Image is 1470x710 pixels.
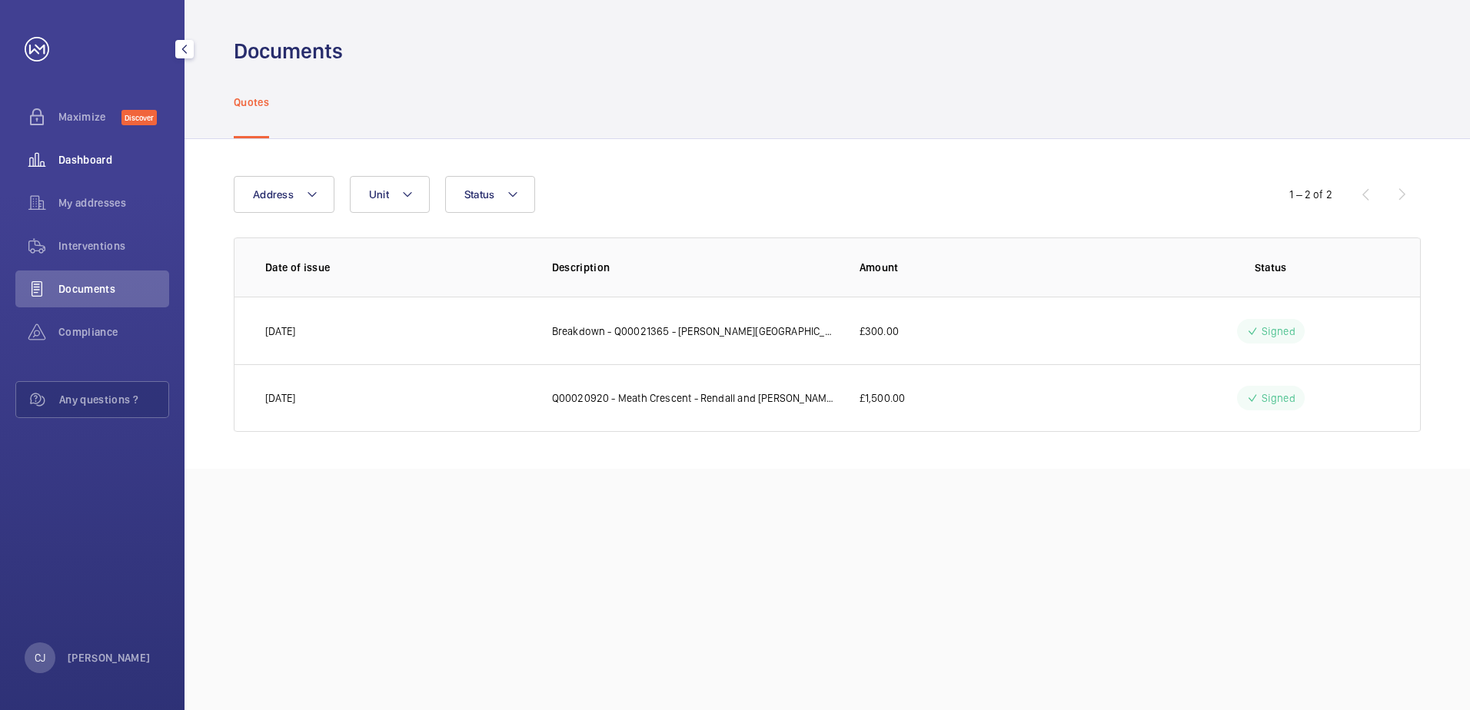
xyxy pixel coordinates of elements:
[1262,323,1295,339] p: Signed
[265,390,295,406] p: [DATE]
[1262,390,1295,406] p: Signed
[552,260,835,275] p: Description
[860,390,906,406] p: £1,500.00
[58,324,169,340] span: Compliance
[234,95,269,110] p: Quotes
[369,188,389,201] span: Unit
[59,392,168,407] span: Any questions ?
[58,109,121,124] span: Maximize
[121,110,157,125] span: Discover
[58,195,169,211] span: My addresses
[58,238,169,254] span: Interventions
[265,260,527,275] p: Date of issue
[35,650,45,665] p: CJ
[350,176,430,213] button: Unit
[445,176,536,213] button: Status
[265,323,295,339] p: [DATE]
[234,176,334,213] button: Address
[58,281,169,297] span: Documents
[253,188,294,201] span: Address
[1289,187,1332,202] div: 1 – 2 of 2
[68,650,151,665] p: [PERSON_NAME]
[234,37,343,65] h1: Documents
[552,390,835,406] p: Q00020920 - Meath Crescent - Rendall and [PERSON_NAME] National Lift Contract
[860,260,1128,275] p: Amount
[1152,260,1389,275] p: Status
[860,323,899,339] p: £300.00
[464,188,495,201] span: Status
[58,152,169,168] span: Dashboard
[552,323,835,339] p: Breakdown - Q00021365 - [PERSON_NAME][GEOGRAPHIC_DATA] Apartments - Rendall and [PERSON_NAME] Nat...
